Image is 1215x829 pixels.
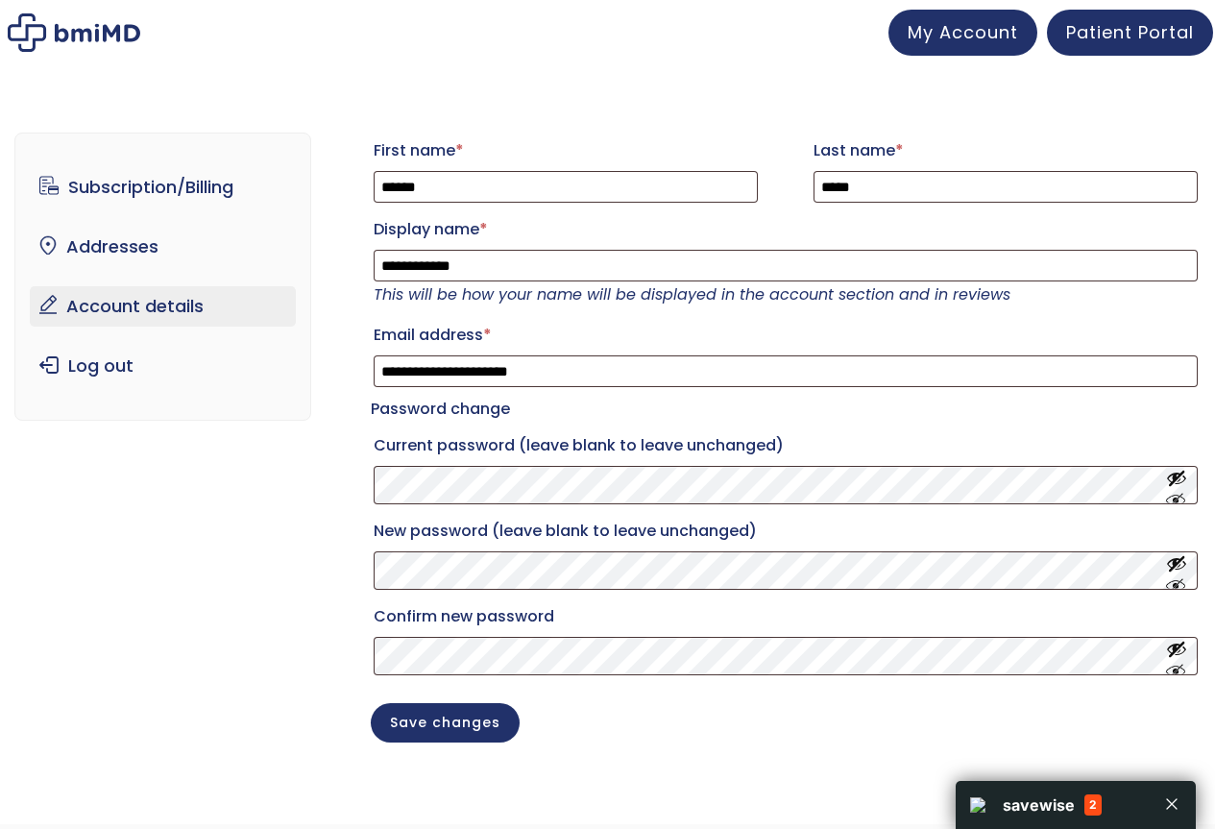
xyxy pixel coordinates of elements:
[1047,10,1213,56] a: Patient Portal
[30,167,296,207] a: Subscription/Billing
[374,516,1198,547] label: New password (leave blank to leave unchanged)
[374,320,1198,351] label: Email address
[908,20,1018,44] span: My Account
[374,135,758,166] label: First name
[371,703,520,743] button: Save changes
[1066,20,1194,44] span: Patient Portal
[374,430,1198,461] label: Current password (leave blank to leave unchanged)
[374,283,1010,305] em: This will be how your name will be displayed in the account section and in reviews
[1084,794,1102,816] div: 2
[14,133,311,421] nav: Account pages
[8,13,140,52] img: My account
[30,286,296,327] a: Account details
[1166,468,1187,503] button: Show password
[374,214,1198,245] label: Display name
[1166,639,1187,674] button: Show password
[1166,553,1187,589] button: Show password
[30,227,296,267] a: Addresses
[374,601,1198,632] label: Confirm new password
[30,346,296,386] a: Log out
[814,135,1198,166] label: Last name
[970,797,993,813] img: light.svg
[888,10,1037,56] a: My Account
[371,396,510,423] legend: Password change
